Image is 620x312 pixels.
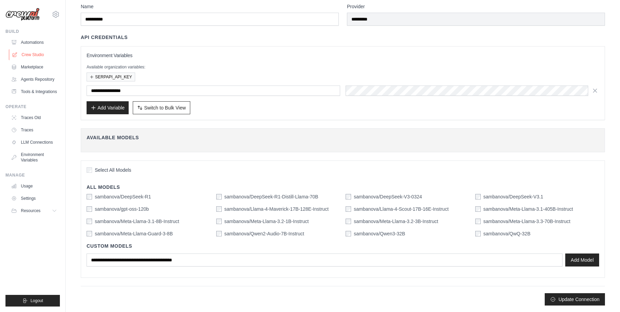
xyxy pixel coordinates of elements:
[8,37,60,48] a: Automations
[347,3,605,10] label: Provider
[354,230,405,237] label: sambanova/Qwen3-32B
[216,219,222,224] input: sambanova/Meta-Llama-3.2-1B-Instruct
[224,230,304,237] label: sambanova/Qwen2-Audio-7B-Instruct
[5,104,60,109] div: Operate
[475,219,481,224] input: sambanova/Meta-Llama-3.3-70B-Instruct
[8,181,60,192] a: Usage
[346,231,351,236] input: sambanova/Qwen3-32B
[87,243,599,249] h4: Custom Models
[216,194,222,199] input: sambanova/DeepSeek-R1-Distill-Llama-70B
[8,137,60,148] a: LLM Connections
[8,193,60,204] a: Settings
[9,49,61,60] a: Crew Studio
[483,193,543,200] label: sambanova/DeepSeek-V3.1
[95,230,173,237] label: sambanova/Meta-Llama-Guard-3-8B
[87,194,92,199] input: sambanova/DeepSeek-R1
[8,125,60,135] a: Traces
[81,3,339,10] label: Name
[483,218,570,225] label: sambanova/Meta-Llama-3.3-70B-Instruct
[87,52,599,59] h3: Environment Variables
[565,253,599,266] button: Add Model
[354,193,422,200] label: sambanova/DeepSeek-V3-0324
[5,172,60,178] div: Manage
[95,206,149,212] label: sambanova/gpt-oss-120b
[475,206,481,212] input: sambanova/Meta-Llama-3.1-405B-Instruct
[133,101,190,114] button: Switch to Bulk View
[87,184,599,191] h4: All Models
[346,219,351,224] input: sambanova/Meta-Llama-3.2-3B-Instruct
[346,194,351,199] input: sambanova/DeepSeek-V3-0324
[8,86,60,97] a: Tools & Integrations
[30,298,43,303] span: Logout
[224,206,329,212] label: sambanova/Llama-4-Maverick-17B-128E-Instruct
[8,112,60,123] a: Traces Old
[545,293,605,305] button: Update Connection
[8,205,60,216] button: Resources
[475,194,481,199] input: sambanova/DeepSeek-V3.1
[87,167,92,173] input: Select All Models
[21,208,40,213] span: Resources
[5,29,60,34] div: Build
[87,64,599,70] p: Available organization variables:
[216,206,222,212] input: sambanova/Llama-4-Maverick-17B-128E-Instruct
[475,231,481,236] input: sambanova/QwQ-32B
[87,73,135,81] button: SERPAPI_API_KEY
[87,206,92,212] input: sambanova/gpt-oss-120b
[144,104,186,111] span: Switch to Bulk View
[8,149,60,166] a: Environment Variables
[216,231,222,236] input: sambanova/Qwen2-Audio-7B-Instruct
[5,295,60,307] button: Logout
[224,218,309,225] label: sambanova/Meta-Llama-3.2-1B-Instruct
[87,134,599,141] h4: Available Models
[95,193,151,200] label: sambanova/DeepSeek-R1
[483,206,573,212] label: sambanova/Meta-Llama-3.1-405B-Instruct
[95,218,179,225] label: sambanova/Meta-Llama-3.1-8B-Instruct
[8,74,60,85] a: Agents Repository
[5,8,40,21] img: Logo
[346,206,351,212] input: sambanova/Llama-4-Scout-17B-16E-Instruct
[354,206,449,212] label: sambanova/Llama-4-Scout-17B-16E-Instruct
[224,193,319,200] label: sambanova/DeepSeek-R1-Distill-Llama-70B
[483,230,531,237] label: sambanova/QwQ-32B
[8,62,60,73] a: Marketplace
[354,218,438,225] label: sambanova/Meta-Llama-3.2-3B-Instruct
[87,231,92,236] input: sambanova/Meta-Llama-Guard-3-8B
[87,219,92,224] input: sambanova/Meta-Llama-3.1-8B-Instruct
[81,34,128,41] h4: API Credentials
[95,167,131,173] span: Select All Models
[87,101,129,114] button: Add Variable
